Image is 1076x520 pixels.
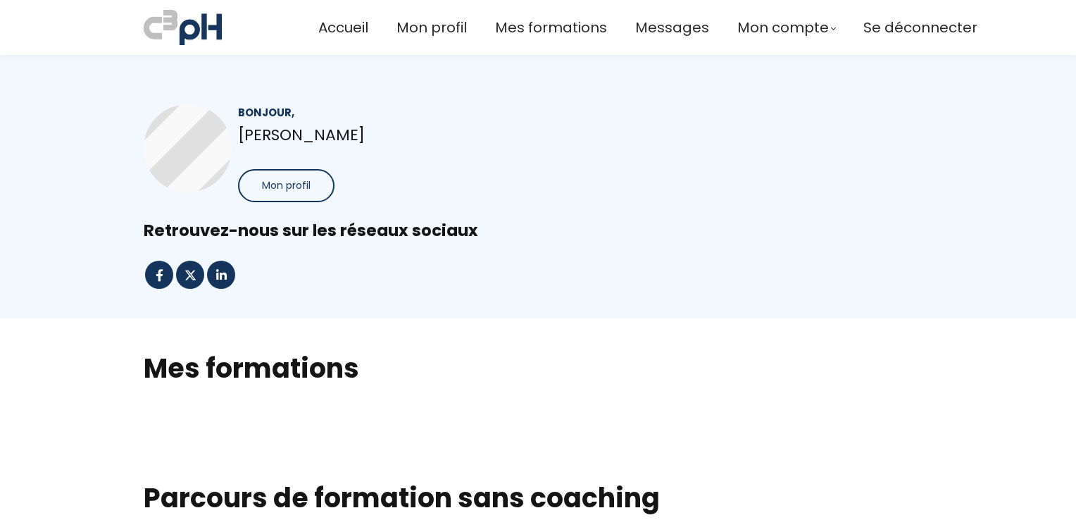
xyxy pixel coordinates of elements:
[635,16,709,39] a: Messages
[737,16,829,39] span: Mon compte
[144,350,932,386] h2: Mes formations
[262,178,311,193] span: Mon profil
[238,104,514,120] div: Bonjour,
[863,16,977,39] a: Se déconnecter
[144,7,222,48] img: a70bc7685e0efc0bd0b04b3506828469.jpeg
[144,481,932,515] h1: Parcours de formation sans coaching
[144,220,932,242] div: Retrouvez-nous sur les réseaux sociaux
[238,169,334,202] button: Mon profil
[238,123,514,147] p: [PERSON_NAME]
[495,16,607,39] a: Mes formations
[318,16,368,39] a: Accueil
[396,16,467,39] a: Mon profil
